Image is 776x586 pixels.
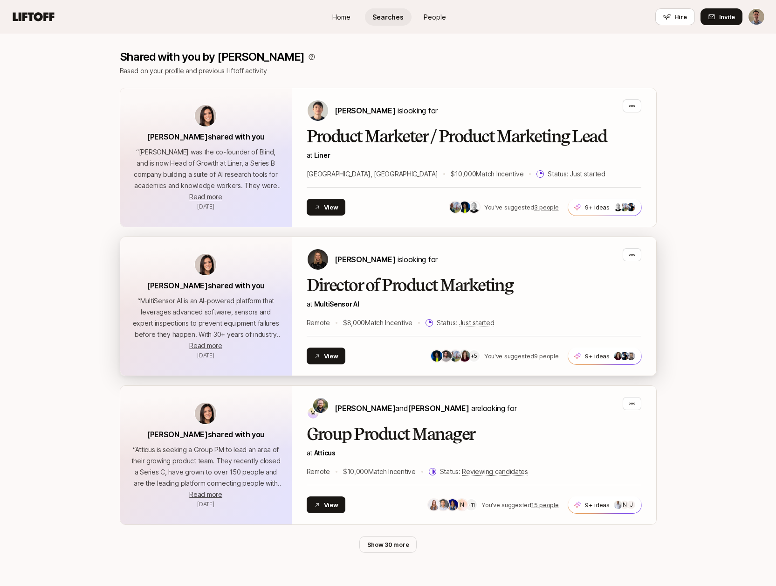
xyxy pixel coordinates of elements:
[307,127,641,146] h2: Product Marketer / Product Marketing Lead
[585,500,610,509] p: 9+ ideas
[395,404,469,413] span: and
[749,9,764,25] img: Ben Levinson
[335,402,517,414] p: are looking for
[627,352,635,360] img: 401e381d_bacd_4bdc_a5af_68f4bdd244b6.jpg
[424,12,446,22] span: People
[335,404,396,413] span: [PERSON_NAME]
[189,191,222,202] button: Read more
[655,8,695,25] button: Hire
[531,501,559,509] u: 15 people
[189,490,222,498] span: Read more
[585,202,610,212] p: 9+ ideas
[622,499,626,510] p: N
[534,203,559,211] u: 3 people
[748,8,765,25] button: Ben Levinson
[120,50,305,63] p: Shared with you by [PERSON_NAME]
[308,100,328,121] img: Kyum Kim
[197,352,214,359] span: August 21, 2025 7:03am
[459,202,470,213] img: 05501a02_4761_4716_9a42_096e5a3b64eb.jpg
[307,299,641,310] p: at
[195,105,216,126] img: avatar-url
[120,65,657,77] p: Based on and previous Liftoff activity
[313,398,328,413] img: Ben Abrahams
[307,496,346,513] button: View
[450,202,461,213] img: 502c5686_bbff_4e3f_a39e_7192ba6b7fbf.jpg
[308,249,328,270] img: Jenna Hannon
[147,281,265,290] span: [PERSON_NAME] shared with you
[307,466,330,477] p: Remote
[131,444,281,489] p: “ Atticus is seeking a Group PM to lead an area of their growing product team. They recently clos...
[318,8,365,26] a: Home
[471,351,477,361] p: +5
[629,499,632,510] p: J
[484,203,534,211] span: You've suggested
[189,342,222,349] span: Read more
[548,168,605,180] p: Status:
[468,202,480,213] img: 0369fd0f_b56e_4e26_acbe_dcc6ec67d36a.jpg
[147,430,265,439] span: [PERSON_NAME] shared with you
[614,203,622,211] img: 0369fd0f_b56e_4e26_acbe_dcc6ec67d36a.jpg
[307,348,346,364] button: View
[307,150,641,161] p: at
[440,350,452,362] img: 511a2d75_304b_41b0_a2b2_6df7ff61437c.jpg
[627,203,635,211] img: 67cc61c9_22f1_4be6_9cd9_505b1c181cd7.jpg
[585,351,610,361] p: 9+ ideas
[147,132,265,141] span: [PERSON_NAME] shared with you
[534,352,559,360] u: 9 people
[307,199,346,216] button: View
[189,340,222,351] button: Read more
[719,12,735,21] span: Invite
[620,352,629,360] img: 67cc61c9_22f1_4be6_9cd9_505b1c181cd7.jpg
[568,496,642,514] button: 9+ ideasNJ
[568,347,642,365] button: 9+ ideas
[484,352,534,360] span: You've suggested
[460,499,464,510] p: N
[195,403,216,424] img: avatar-url
[150,67,184,75] a: your profile
[343,317,412,328] p: $8,000 Match Incentive
[431,350,442,362] img: 05501a02_4761_4716_9a42_096e5a3b64eb.jpg
[674,12,687,21] span: Hire
[189,489,222,500] button: Read more
[307,168,438,180] p: [GEOGRAPHIC_DATA], [GEOGRAPHIC_DATA]
[335,253,438,265] p: is looking for
[314,300,359,308] a: MultiSensor AI
[620,203,629,211] img: 502c5686_bbff_4e3f_a39e_7192ba6b7fbf.jpg
[447,499,458,510] img: 90eded78_8763_4b90_886d_1866ab3d7947.jpg
[462,467,528,476] span: Reviewing candidates
[412,8,458,26] a: People
[310,407,316,419] p: M
[568,198,642,216] button: 9+ ideas
[307,447,641,459] p: at
[700,8,742,25] button: Invite
[335,105,438,117] p: is looking for
[131,146,281,191] p: “ [PERSON_NAME] was the co-founder of Blind, and is now Head of Growth at Liner, a Series B compa...
[614,501,622,509] img: f680c3e9_3d74_41db_871f_37025dac2e35.jpg
[189,193,222,201] span: Read more
[197,203,214,210] span: August 21, 2025 7:03am
[335,106,396,115] span: [PERSON_NAME]
[365,8,412,26] a: Searches
[307,317,330,328] p: Remote
[314,449,336,457] a: Atticus
[440,466,528,477] p: Status:
[459,350,470,362] img: 6202ba9f_8ff6_42d5_aba3_edb480f28048.jpg
[408,404,469,413] span: [PERSON_NAME]
[195,254,216,275] img: avatar-url
[428,499,440,510] img: e678d282_1e5f_4bfd_a753_4e2f56d8a85a.jpg
[459,319,494,327] span: Just started
[197,501,214,508] span: August 12, 2025 7:42am
[131,295,281,340] p: “ MultiSensor AI is an AI-powered platform that leverages advanced software, sensors and expert i...
[359,536,417,553] button: Show 30 more
[307,276,641,295] h2: Director of Product Marketing
[314,151,330,159] a: Liner
[437,317,494,328] p: Status:
[450,350,461,362] img: 502c5686_bbff_4e3f_a39e_7192ba6b7fbf.jpg
[614,352,622,360] img: 6202ba9f_8ff6_42d5_aba3_edb480f28048.jpg
[438,499,449,510] img: a3934f0a_e8ba_4687_a323_af1cb48dcdef.jpg
[307,425,641,444] h2: Group Product Manager
[335,255,396,264] span: [PERSON_NAME]
[343,466,416,477] p: $10,000 Match Incentive
[570,170,605,178] span: Just started
[481,501,531,509] span: You've suggested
